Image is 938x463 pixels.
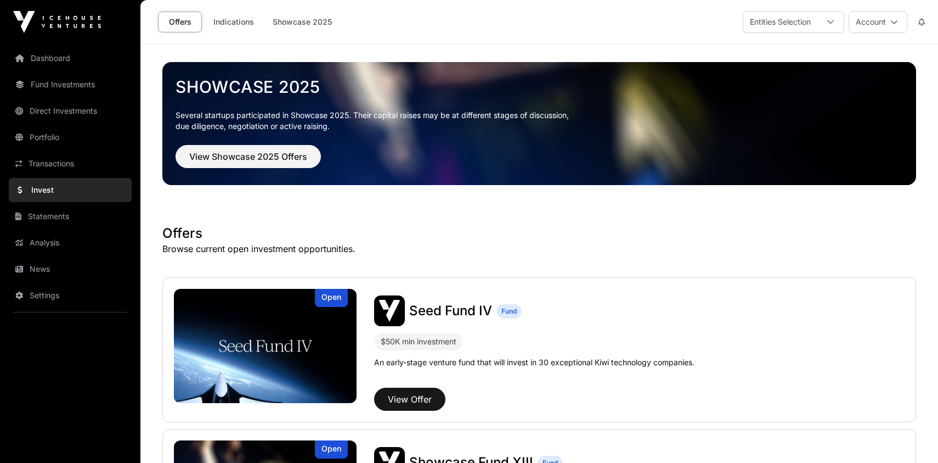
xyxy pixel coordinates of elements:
a: Dashboard [9,46,132,70]
p: An early-stage venture fund that will invest in 30 exceptional Kiwi technology companies. [374,357,694,368]
button: Account [849,11,907,33]
div: Open [315,440,348,459]
a: Portfolio [9,125,132,149]
a: News [9,257,132,281]
a: Direct Investments [9,99,132,123]
a: Showcase 2025 [176,77,903,97]
div: $50K min investment [374,333,463,350]
a: Showcase 2025 [265,12,339,32]
a: Offers [158,12,202,32]
a: View Showcase 2025 Offers [176,156,321,167]
a: Indications [206,12,261,32]
p: Browse current open investment opportunities. [162,242,916,255]
a: Transactions [9,152,132,176]
img: Showcase 2025 [162,62,916,185]
a: Settings [9,283,132,308]
span: View Showcase 2025 Offers [189,150,307,163]
span: Seed Fund IV [409,303,492,319]
div: Open [315,289,348,307]
p: Several startups participated in Showcase 2025. Their capital raises may be at different stages o... [176,110,903,132]
div: $50K min investment [381,335,456,348]
h1: Offers [162,225,916,242]
a: Analysis [9,231,132,255]
a: Invest [9,178,132,202]
div: Entities Selection [743,12,817,32]
a: Fund Investments [9,72,132,97]
a: Seed Fund IV [409,302,492,320]
button: View Offer [374,388,445,411]
a: Seed Fund IVOpen [174,289,357,403]
img: Seed Fund IV [374,295,405,326]
img: Seed Fund IV [174,289,357,403]
button: View Showcase 2025 Offers [176,145,321,168]
span: Fund [501,307,517,316]
a: Statements [9,204,132,228]
img: Icehouse Ventures Logo [13,11,101,33]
